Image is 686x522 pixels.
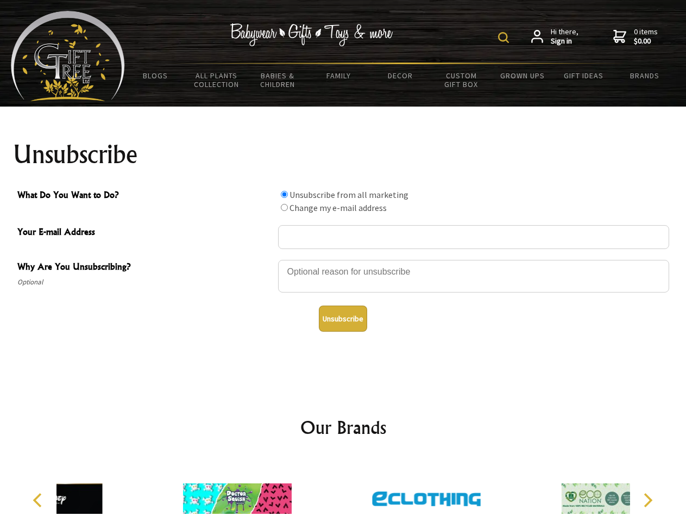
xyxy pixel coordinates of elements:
[492,64,553,87] a: Grown Ups
[553,64,614,87] a: Gift Ideas
[531,27,578,46] a: Hi there,Sign in
[278,225,669,249] input: Your E-mail Address
[498,32,509,43] img: product search
[278,260,669,293] textarea: Why Are You Unsubscribing?
[319,306,367,332] button: Unsubscribe
[281,191,288,198] input: What Do You Want to Do?
[17,225,273,241] span: Your E-mail Address
[289,189,408,200] label: Unsubscribe from all marketing
[27,488,51,512] button: Previous
[614,64,676,87] a: Brands
[634,36,658,46] strong: $0.00
[247,64,309,96] a: Babies & Children
[431,64,492,96] a: Custom Gift Box
[17,188,273,204] span: What Do You Want to Do?
[289,202,387,213] label: Change my e-mail address
[13,141,674,167] h1: Unsubscribe
[551,36,578,46] strong: Sign in
[22,414,665,440] h2: Our Brands
[11,11,125,101] img: Babyware - Gifts - Toys and more...
[309,64,370,87] a: Family
[125,64,186,87] a: BLOGS
[635,488,659,512] button: Next
[281,204,288,211] input: What Do You Want to Do?
[551,27,578,46] span: Hi there,
[230,23,393,46] img: Babywear - Gifts - Toys & more
[17,276,273,289] span: Optional
[634,27,658,46] span: 0 items
[613,27,658,46] a: 0 items$0.00
[186,64,248,96] a: All Plants Collection
[17,260,273,276] span: Why Are You Unsubscribing?
[369,64,431,87] a: Decor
